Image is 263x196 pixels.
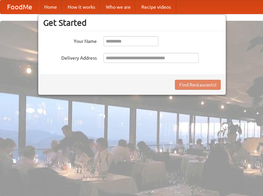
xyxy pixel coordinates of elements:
[39,0,62,14] a: Home
[43,18,221,28] h3: Get Started
[101,0,136,14] a: Who we are
[136,0,176,14] a: Recipe videos
[0,0,39,14] a: FoodMe
[43,53,97,61] label: Delivery Address
[175,80,221,90] button: Find Restaurants!
[62,0,101,14] a: How it works
[43,36,97,45] label: Your Name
